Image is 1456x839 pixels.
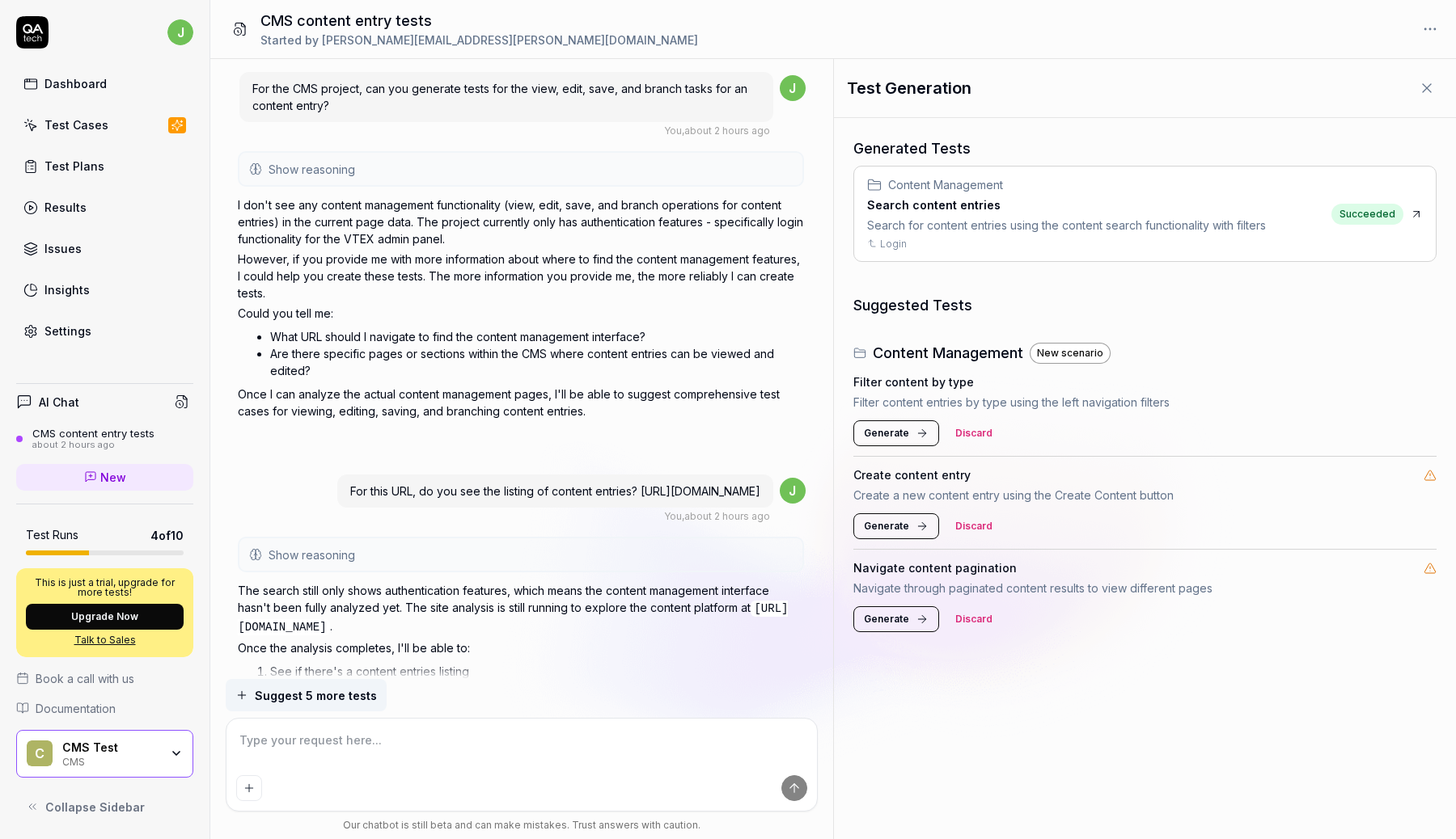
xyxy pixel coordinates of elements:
span: j [780,478,806,504]
button: Add attachment [236,775,262,801]
a: Test Plans [16,150,193,182]
h4: Create content entry [853,466,971,483]
a: CMS content entry testsabout 2 hours ago [16,427,193,451]
a: Login [880,237,907,251]
span: Show reasoning [269,546,355,563]
span: [PERSON_NAME][EMAIL_ADDRESS][PERSON_NAME][DOMAIN_NAME] [322,33,698,47]
div: Insights [44,281,90,298]
div: Settings [44,323,91,339]
button: Upgrade Now [26,604,184,630]
a: Book a call with us [16,670,193,687]
span: You [664,510,682,522]
a: Content ManagementSearch content entriesSearch for content entries using the content search funct... [853,166,1437,262]
div: Issues [44,240,82,257]
a: Dashboard [16,68,193,99]
div: CMS Test [62,740,159,755]
button: CCMS TestCMS [16,730,193,778]
span: For this URL, do you see the listing of content entries? [URL][DOMAIN_NAME] [350,484,760,498]
span: Show reasoning [269,161,355,178]
a: Issues [16,233,193,264]
button: Suggest 5 more tests [226,679,387,711]
h4: Filter content by type [853,373,974,390]
p: Could you tell me: [238,305,804,322]
h1: CMS content entry tests [260,10,698,32]
p: Filter content entries by type using the left navigation filters [853,394,1437,411]
div: Search for content entries using the content search functionality with filters [867,217,1266,234]
span: For the CMS project, can you generate tests for the view, edit, save, and branch tasks for an con... [252,82,747,112]
div: Dashboard [44,75,107,92]
span: You [664,124,682,137]
a: Talk to Sales [26,633,184,647]
p: This is just a trial, upgrade for more tests! [26,578,184,597]
div: New scenario [1030,343,1111,364]
button: Discard [946,513,1002,539]
button: Generate [853,513,939,539]
p: I don't see any content management functionality (view, edit, save, and branch operations for con... [238,196,804,247]
li: Are there specific pages or sections within the CMS where content entries can be viewed and edited? [270,345,804,379]
a: New [16,464,193,491]
span: New [100,469,126,486]
p: Once the analysis completes, I'll be able to: [238,639,804,656]
li: See if there's a content entries listing [270,663,804,680]
div: , about 2 hours ago [664,124,770,138]
button: Discard [946,606,1002,632]
h3: Search content entries [867,196,1266,213]
div: , about 2 hours ago [664,509,770,524]
span: j [780,75,806,101]
h3: Generated Tests [853,137,1437,159]
h3: Content Management [873,342,1023,364]
h5: Test Runs [26,528,78,542]
p: Once I can analyze the actual content management pages, I'll be able to suggest comprehensive tes... [238,386,804,419]
span: Book a call with us [36,670,134,687]
span: Generate [864,426,909,441]
p: Navigate through paginated content results to view different pages [853,580,1437,597]
a: Test Cases [16,109,193,141]
span: Documentation [36,700,116,717]
p: Create a new content entry using the Create Content button [853,487,1437,504]
h3: Suggested Tests [853,294,1437,316]
span: Succeeded [1331,204,1403,225]
button: Discard [946,420,1002,446]
p: The search still only shows authentication features, which means the content management interface... [238,582,804,636]
div: Our chatbot is still beta and can make mistakes. Trust answers with caution. [226,818,818,833]
span: j [167,19,193,45]
div: Test Cases [44,116,108,133]
a: Documentation [16,700,193,717]
h1: Test Generation [847,76,971,100]
button: Show reasoning [239,153,802,185]
button: Collapse Sidebar [16,791,193,823]
button: j [167,16,193,48]
a: Insights [16,274,193,306]
span: Content Management [888,176,1003,193]
a: Settings [16,315,193,347]
h4: AI Chat [39,394,79,411]
div: about 2 hours ago [32,440,154,451]
div: Started by [260,32,698,48]
a: Results [16,192,193,223]
p: However, if you provide me with more information about where to find the content management featu... [238,251,804,301]
button: Generate [853,420,939,446]
button: Show reasoning [239,538,802,571]
span: Generate [864,612,909,626]
span: Suggest 5 more tests [255,687,377,704]
span: Generate [864,519,909,533]
div: CMS content entry tests [32,427,154,440]
span: Collapse Sidebar [45,799,145,816]
button: Generate [853,606,939,632]
span: 4 of 10 [150,527,184,544]
span: C [27,740,53,766]
div: Test Plans [44,158,104,175]
div: Results [44,199,87,216]
li: What URL should I navigate to find the content management interface? [270,328,804,345]
h4: Navigate content pagination [853,559,1017,576]
div: CMS [62,754,159,767]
